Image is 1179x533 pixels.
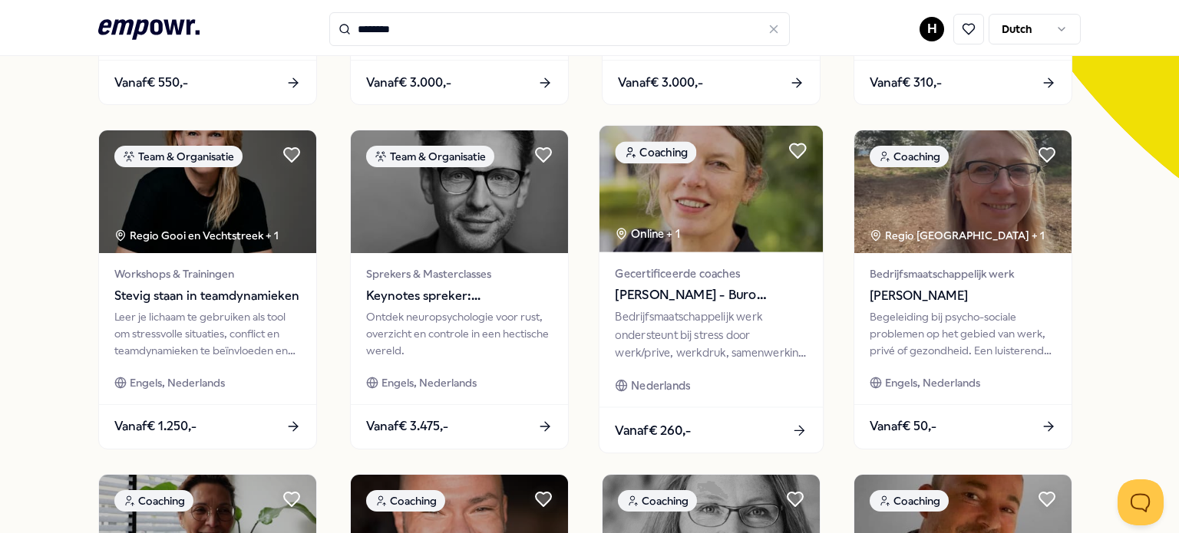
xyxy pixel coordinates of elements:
span: Workshops & Trainingen [114,265,301,282]
span: Vanaf € 3.000,- [618,73,703,93]
div: Ontdek neuropsychologie voor rust, overzicht en controle in een hectische wereld. [366,308,553,360]
div: Coaching [366,490,445,512]
div: Regio [GEOGRAPHIC_DATA] + 1 [870,227,1045,244]
span: [PERSON_NAME] [870,286,1056,306]
span: Vanaf € 310,- [870,73,942,93]
span: Vanaf € 3.000,- [366,73,451,93]
span: Vanaf € 260,- [615,420,691,440]
span: Nederlands [631,377,690,395]
div: Regio Gooi en Vechtstreek + 1 [114,227,279,244]
span: Stevig staan in teamdynamieken [114,286,301,306]
span: Engels, Nederlands [130,374,225,391]
span: [PERSON_NAME] - Buro Noorderlingen [615,285,807,305]
span: Bedrijfsmaatschappelijk werk [870,265,1056,282]
a: package imageCoachingOnline + 1Gecertificeerde coaches[PERSON_NAME] - Buro NoorderlingenBedrijfsm... [599,125,824,454]
div: Leer je lichaam te gebruiken als tool om stressvolle situaties, conflict en teamdynamieken te beï... [114,308,301,360]
button: H [920,17,944,41]
input: Search for products, categories or subcategories [329,12,790,46]
span: Vanaf € 550,- [114,73,188,93]
div: Coaching [618,490,697,512]
span: Engels, Nederlands [381,374,477,391]
div: Team & Organisatie [114,146,243,167]
div: Coaching [870,146,949,167]
img: package image [351,130,568,253]
img: package image [99,130,316,253]
div: Team & Organisatie [366,146,494,167]
div: Begeleiding bij psycho-sociale problemen op het gebied van werk, privé of gezondheid. Een luister... [870,308,1056,360]
div: Coaching [615,142,696,164]
span: Sprekers & Masterclasses [366,265,553,282]
iframe: Help Scout Beacon - Open [1118,479,1164,525]
img: package image [854,130,1072,253]
a: package imageTeam & OrganisatieRegio Gooi en Vechtstreek + 1Workshops & TrainingenStevig staan in... [98,130,317,449]
div: Coaching [114,490,193,512]
span: Vanaf € 50,- [870,416,936,436]
span: Keynotes spreker: [PERSON_NAME] [366,286,553,306]
span: Gecertificeerde coaches [615,265,807,282]
img: package image [599,126,823,252]
span: Vanaf € 3.475,- [366,416,448,436]
div: Online + 1 [615,225,679,243]
span: Engels, Nederlands [885,374,980,391]
span: Vanaf € 1.250,- [114,416,196,436]
a: package imageCoachingRegio [GEOGRAPHIC_DATA] + 1Bedrijfsmaatschappelijk werk[PERSON_NAME]Begeleid... [854,130,1072,449]
div: Coaching [870,490,949,512]
div: Bedrijfsmaatschappelijk werk ondersteunt bij stress door werk/prive, werkdruk, samenwerking en re... [615,308,807,361]
a: package imageTeam & OrganisatieSprekers & MasterclassesKeynotes spreker: [PERSON_NAME]Ontdek neur... [350,130,569,449]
